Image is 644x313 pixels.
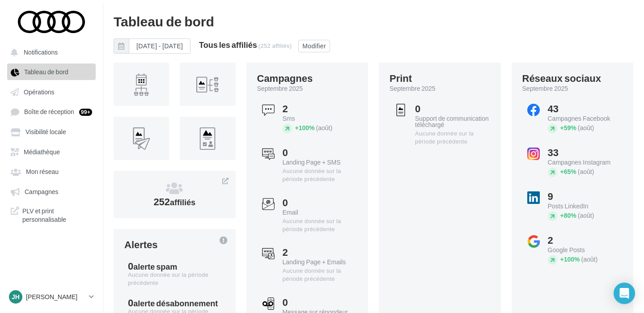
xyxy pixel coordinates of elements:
[295,124,315,131] span: 100%
[26,168,59,176] span: Mon réseau
[26,292,85,301] p: [PERSON_NAME]
[316,124,333,131] span: (août)
[5,183,97,199] a: Campagnes
[560,255,580,263] span: 100%
[614,283,635,304] div: Open Intercom Messenger
[114,38,191,54] button: [DATE] - [DATE]
[24,108,74,116] span: Boîte de réception
[153,195,195,207] span: 252
[5,44,94,60] button: Notifications
[578,168,594,175] span: (août)
[283,259,350,265] div: Landing Page + Emails
[5,63,97,80] a: Tableau de bord
[560,211,564,219] span: +
[548,203,615,209] div: Posts LinkedIn
[133,299,218,307] div: alerte désabonnement
[5,163,97,179] a: Mon réseau
[12,292,20,301] span: JH
[257,84,303,93] span: septembre 2025
[5,203,97,228] a: PLV et print personnalisable
[548,104,615,114] div: 43
[283,148,350,157] div: 0
[114,14,633,28] div: Tableau de bord
[283,267,350,283] div: Aucune donnée sur la période précédente
[124,240,158,250] div: Alertes
[7,288,96,305] a: JH [PERSON_NAME]
[560,124,564,131] span: +
[560,168,576,175] span: 65%
[24,88,54,96] span: Opérations
[257,73,313,83] div: Campagnes
[24,68,68,76] span: Tableau de bord
[548,247,623,253] div: Google Posts
[283,217,350,233] div: Aucune donnée sur la période précédente
[283,198,350,207] div: 0
[128,261,221,271] div: 0
[298,40,330,52] button: Modifier
[170,197,195,207] span: affiliés
[79,109,92,116] div: 99+
[5,123,97,140] a: Visibilité locale
[258,42,292,49] div: (252 affiliés)
[295,124,299,131] span: +
[390,84,436,93] span: septembre 2025
[129,38,191,54] button: [DATE] - [DATE]
[283,115,350,122] div: Sms
[548,159,615,165] div: Campagnes Instagram
[581,255,598,263] span: (août)
[578,124,594,131] span: (août)
[22,207,92,224] span: PLV et print personnalisable
[560,124,576,131] span: 59%
[128,271,221,287] div: Aucune donnée sur la période précédente
[283,247,350,257] div: 2
[548,235,623,245] div: 2
[283,104,350,114] div: 2
[5,144,97,160] a: Médiathèque
[548,115,615,122] div: Campagnes Facebook
[133,262,177,271] div: alerte spam
[128,298,221,308] div: 0
[24,48,58,56] span: Notifications
[548,148,615,157] div: 33
[5,103,97,120] a: Boîte de réception 99+
[522,73,601,83] div: Réseaux sociaux
[560,255,564,263] span: +
[560,211,576,219] span: 80%
[560,168,564,175] span: +
[415,115,490,128] div: Support de communication téléchargé
[283,297,357,307] div: 0
[415,104,490,114] div: 0
[522,84,568,93] span: septembre 2025
[199,41,257,49] div: Tous les affiliés
[390,73,412,83] div: Print
[25,188,59,195] span: Campagnes
[283,159,350,165] div: Landing Page + SMS
[25,128,66,136] span: Visibilité locale
[283,209,350,216] div: Email
[24,148,60,156] span: Médiathèque
[5,84,97,100] a: Opérations
[415,130,490,146] div: Aucune donnée sur la période précédente
[578,211,594,219] span: (août)
[283,167,350,183] div: Aucune donnée sur la période précédente
[548,191,615,201] div: 9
